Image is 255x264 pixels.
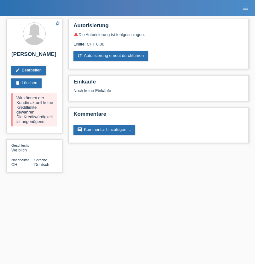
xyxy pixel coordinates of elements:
h2: Kommentare [73,111,244,120]
span: Geschlecht [11,144,29,147]
span: Sprache [34,158,47,162]
a: refreshAutorisierung erneut durchführen [73,51,148,61]
i: star_border [55,21,61,26]
i: comment [77,127,82,132]
a: menu [239,6,252,10]
a: star_border [55,21,61,27]
a: editBearbeiten [11,66,46,75]
div: Noch keine Einkäufe [73,88,244,98]
div: Die Autorisierung ist fehlgeschlagen. [73,32,244,37]
i: edit [15,68,20,73]
h2: Einkäufe [73,79,244,88]
span: Deutsch [34,162,49,167]
div: Wir können der Kundin aktuell keine Kreditlimite gewähren. Die Kreditwürdigkeit ist ungenügend. [11,93,57,126]
i: menu [242,5,249,11]
span: Nationalität [11,158,29,162]
div: Weiblich [11,143,34,152]
h2: [PERSON_NAME] [11,51,57,61]
i: delete [15,80,20,85]
i: warning [73,32,78,37]
a: deleteLöschen [11,78,42,88]
h2: Autorisierung [73,22,244,32]
a: commentKommentar hinzufügen ... [73,125,135,135]
div: Limite: CHF 0.00 [73,37,244,46]
i: refresh [77,53,82,58]
span: Schweiz [11,162,17,167]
